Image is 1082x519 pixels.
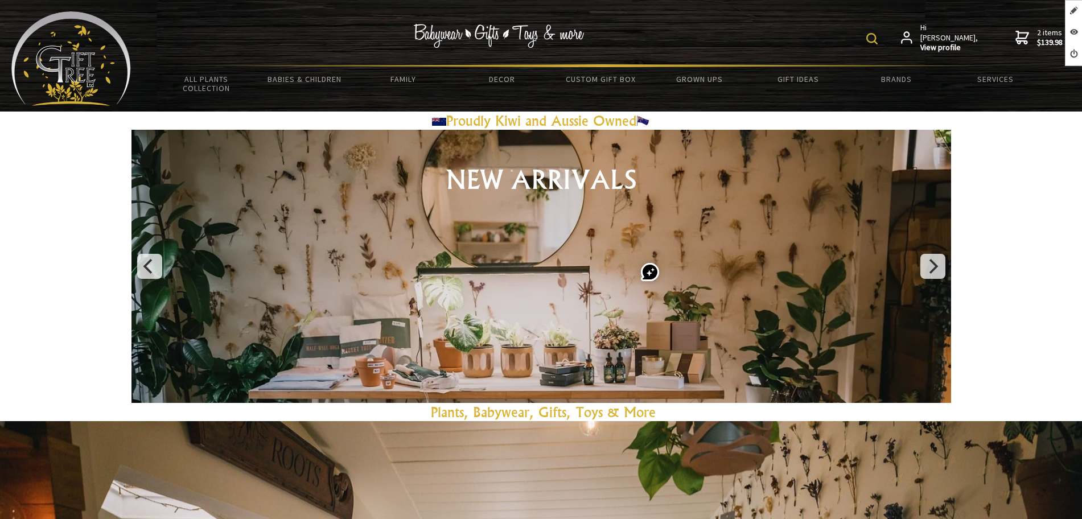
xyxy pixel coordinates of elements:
a: Plants, Babywear, Gifts, Toys & Mor [431,403,649,421]
a: Proudly Kiwi and Aussie Owned [432,112,651,129]
a: All Plants Collection [157,67,256,100]
img: product search [866,33,878,44]
a: 2 items$139.98 [1015,23,1063,53]
span: 2 items [1037,27,1063,48]
a: Decor [452,67,551,91]
span: Hi [PERSON_NAME], [920,23,979,53]
a: Brands [848,67,946,91]
strong: View profile [920,43,979,53]
a: Grown Ups [650,67,748,91]
button: Next [920,254,945,279]
button: Previous [137,254,162,279]
a: Custom Gift Box [552,67,650,91]
a: Babies & Children [256,67,354,91]
img: Babyware - Gifts - Toys and more... [11,11,131,106]
strong: $139.98 [1037,38,1063,48]
a: Gift Ideas [748,67,847,91]
a: Family [354,67,452,91]
img: Babywear - Gifts - Toys & more [413,24,584,48]
a: Hi [PERSON_NAME],View profile [901,23,979,53]
a: Services [946,67,1044,91]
